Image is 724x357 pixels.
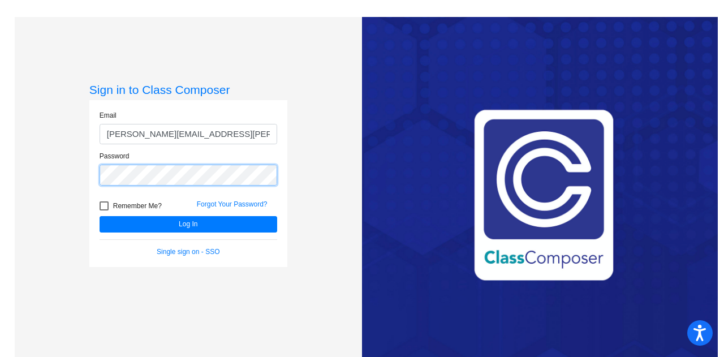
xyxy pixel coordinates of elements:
label: Email [100,110,117,121]
a: Single sign on - SSO [157,248,219,256]
button: Log In [100,216,277,233]
label: Password [100,151,130,161]
a: Forgot Your Password? [197,200,268,208]
h3: Sign in to Class Composer [89,83,287,97]
span: Remember Me? [113,199,162,213]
